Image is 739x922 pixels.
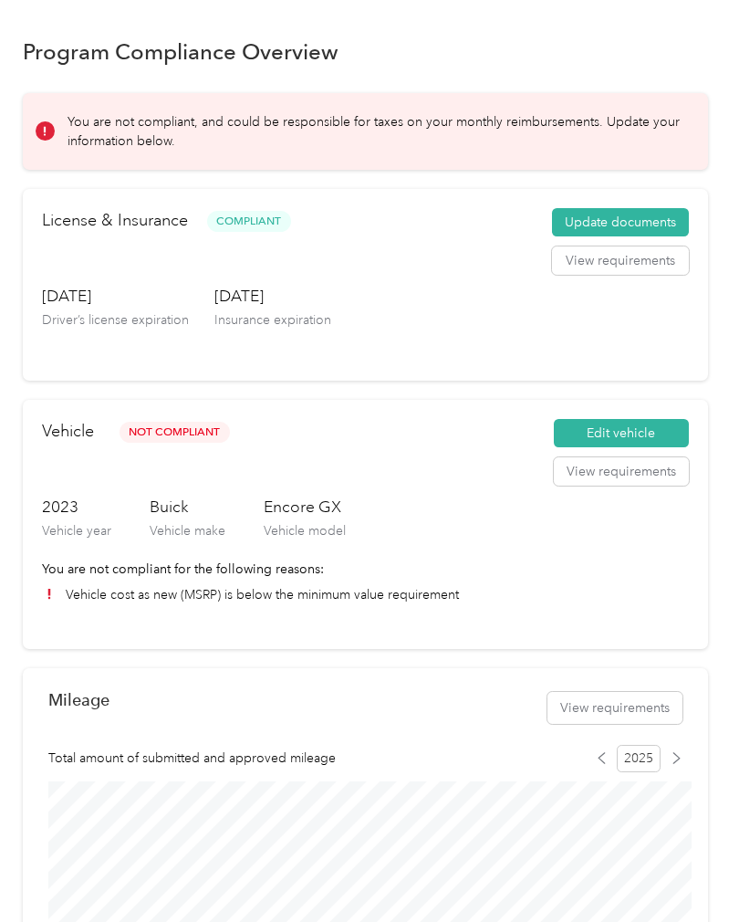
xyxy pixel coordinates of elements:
[552,246,689,276] button: View requirements
[23,42,338,61] h1: Program Compliance Overview
[554,457,689,487] button: View requirements
[552,208,689,237] button: Update documents
[617,745,661,772] span: 2025
[42,419,94,444] h2: Vehicle
[637,820,739,922] iframe: Everlance-gr Chat Button Frame
[214,310,331,330] p: Insurance expiration
[42,310,189,330] p: Driver’s license expiration
[42,496,111,519] h3: 2023
[48,749,336,768] span: Total amount of submitted and approved mileage
[42,521,111,540] p: Vehicle year
[42,585,689,604] li: Vehicle cost as new (MSRP) is below the minimum value requirement
[207,211,291,232] span: Compliant
[42,208,188,233] h2: License & Insurance
[264,496,346,519] h3: Encore GX
[68,112,682,151] p: You are not compliant, and could be responsible for taxes on your monthly reimbursements. Update ...
[120,422,230,443] span: Not Compliant
[554,419,689,448] button: Edit vehicle
[150,496,225,519] h3: Buick
[150,521,225,540] p: Vehicle make
[42,560,689,579] p: You are not compliant for the following reasons:
[214,285,331,308] h3: [DATE]
[48,690,109,709] h2: Mileage
[42,285,189,308] h3: [DATE]
[547,692,682,724] button: View requirements
[264,521,346,540] p: Vehicle model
